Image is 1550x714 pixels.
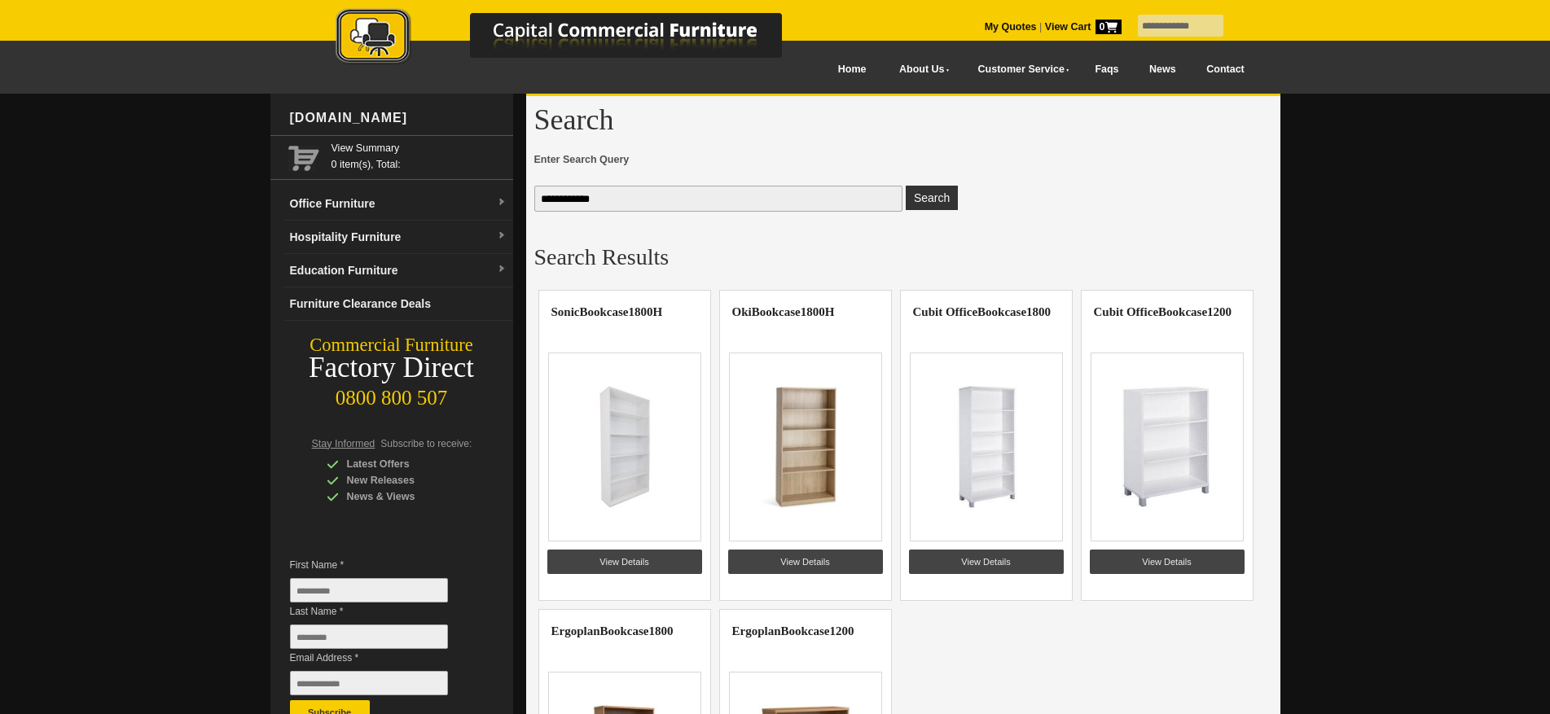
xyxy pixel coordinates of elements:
span: 0 [1096,20,1122,34]
h2: Search Results [534,245,1272,269]
span: Stay Informed [312,438,375,449]
a: My Quotes [985,21,1037,33]
a: View Details [909,550,1064,574]
span: Last Name * [290,603,472,620]
span: Subscribe to receive: [380,438,472,449]
a: SonicBookcase1800H [551,305,663,318]
highlight: Bookcase [580,305,629,318]
input: First Name * [290,578,448,602]
button: Enter Search Query [906,186,958,210]
a: Cubit OfficeBookcase1800 [913,305,1052,318]
a: ErgoplanBookcase1200 [732,624,854,637]
highlight: Bookcase [600,624,649,637]
strong: View Cart [1045,21,1122,33]
input: Enter Search Query [534,186,903,212]
a: Contact [1191,51,1259,88]
a: ErgoplanBookcase1800 [551,624,674,637]
img: dropdown [497,198,507,208]
h1: Search [534,104,1272,135]
a: Office Furnituredropdown [283,187,513,221]
div: 0800 800 507 [270,379,513,410]
highlight: Bookcase [977,305,1026,318]
highlight: Bookcase [1158,305,1207,318]
a: View Details [728,550,883,574]
a: Furniture Clearance Deals [283,287,513,321]
a: Capital Commercial Furniture Logo [291,8,861,72]
a: Hospitality Furnituredropdown [283,221,513,254]
input: Last Name * [290,624,448,649]
div: New Releases [327,472,481,488]
span: Enter Search Query [534,151,1272,168]
div: [DOMAIN_NAME] [283,94,513,142]
highlight: Bookcase [752,305,801,318]
a: Faqs [1080,51,1135,88]
a: Cubit OfficeBookcase1200 [1094,305,1232,318]
a: Customer Service [959,51,1079,88]
a: About Us [881,51,959,88]
span: First Name * [290,557,472,573]
a: Education Furnituredropdown [283,254,513,287]
img: dropdown [497,231,507,241]
a: News [1134,51,1191,88]
input: Email Address * [290,671,448,695]
a: View Details [1090,550,1245,574]
div: Factory Direct [270,357,513,379]
span: Email Address * [290,650,472,666]
span: 0 item(s), Total: [332,140,507,170]
img: Capital Commercial Furniture Logo [291,8,861,68]
div: Latest Offers [327,456,481,472]
a: OkiBookcase1800H [732,305,835,318]
a: View Summary [332,140,507,156]
a: View Details [547,550,702,574]
highlight: Bookcase [781,624,830,637]
div: News & Views [327,488,481,505]
a: View Cart0 [1042,21,1121,33]
div: Commercial Furniture [270,334,513,357]
img: dropdown [497,265,507,274]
